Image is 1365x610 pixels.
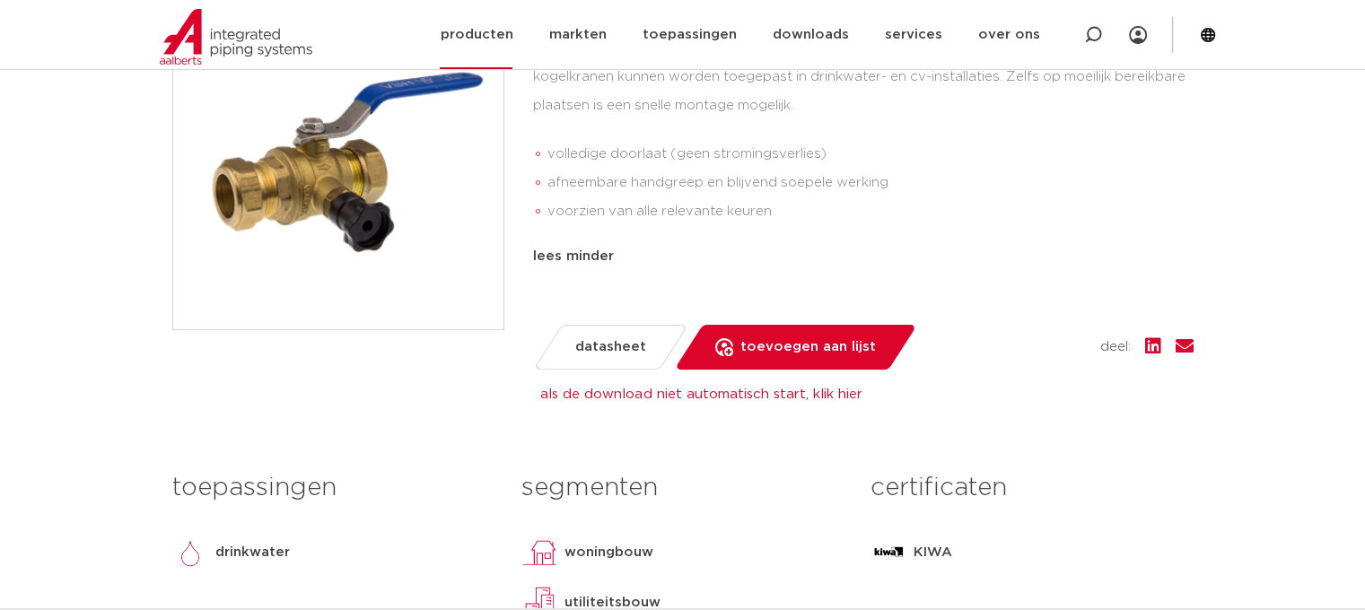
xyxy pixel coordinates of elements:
[521,535,557,571] img: woningbouw
[740,333,876,362] span: toevoegen aan lijst
[914,542,952,563] p: KIWA
[533,34,1194,232] div: De VSH K2341 is een waterkogelkraan met 2 knel aansluitingen, inclusief [GEOGRAPHIC_DATA]. VSH ko...
[871,470,1193,506] h3: certificaten
[1100,336,1131,358] span: deel:
[215,542,290,563] p: drinkwater
[533,246,1194,267] div: lees minder
[547,140,1194,169] li: volledige doorlaat (geen stromingsverlies)
[532,325,687,370] a: datasheet
[564,542,653,563] p: woningbouw
[172,535,208,571] img: drinkwater
[172,470,494,506] h3: toepassingen
[575,333,646,362] span: datasheet
[521,470,844,506] h3: segmenten
[540,388,862,401] a: als de download niet automatisch start, klik hier
[871,535,906,571] img: KIWA
[547,169,1194,197] li: afneembare handgreep en blijvend soepele werking
[547,197,1194,226] li: voorzien van alle relevante keuren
